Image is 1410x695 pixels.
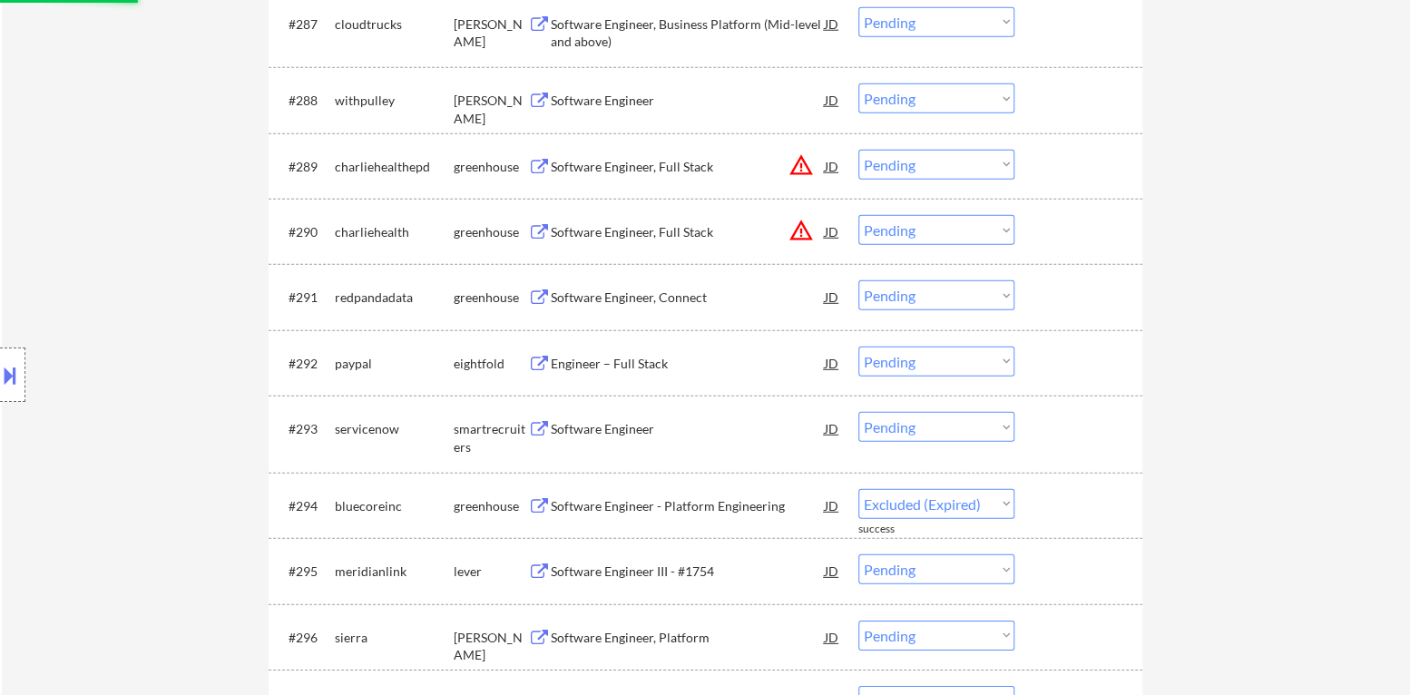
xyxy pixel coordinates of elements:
[335,15,454,34] div: cloudtrucks
[454,355,528,373] div: eightfold
[551,355,825,373] div: Engineer – Full Stack
[823,489,841,522] div: JD
[551,563,825,581] div: Software Engineer III - #1754
[454,563,528,581] div: lever
[551,92,825,110] div: Software Engineer
[823,83,841,116] div: JD
[858,522,931,537] div: success
[551,497,825,515] div: Software Engineer - Platform Engineering
[454,497,528,515] div: greenhouse
[454,629,528,664] div: [PERSON_NAME]
[551,289,825,307] div: Software Engineer, Connect
[454,289,528,307] div: greenhouse
[454,15,528,51] div: [PERSON_NAME]
[823,215,841,248] div: JD
[335,563,454,581] div: meridianlink
[551,15,825,51] div: Software Engineer, Business Platform (Mid-level and above)
[551,629,825,647] div: Software Engineer, Platform
[823,7,841,40] div: JD
[551,223,825,241] div: Software Engineer, Full Stack
[335,497,454,515] div: bluecoreinc
[335,629,454,647] div: sierra
[823,554,841,587] div: JD
[551,158,825,176] div: Software Engineer, Full Stack
[788,218,814,243] button: warning_amber
[335,223,454,241] div: charliehealth
[551,420,825,438] div: Software Engineer
[823,347,841,379] div: JD
[788,152,814,178] button: warning_amber
[823,412,841,445] div: JD
[454,92,528,127] div: [PERSON_NAME]
[335,355,454,373] div: paypal
[289,15,320,34] div: #287
[335,158,454,176] div: charliehealthepd
[335,289,454,307] div: redpandadata
[454,223,528,241] div: greenhouse
[335,92,454,110] div: withpulley
[454,420,528,455] div: smartrecruiters
[454,158,528,176] div: greenhouse
[289,92,320,110] div: #288
[823,621,841,653] div: JD
[335,420,454,438] div: servicenow
[823,280,841,313] div: JD
[823,150,841,182] div: JD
